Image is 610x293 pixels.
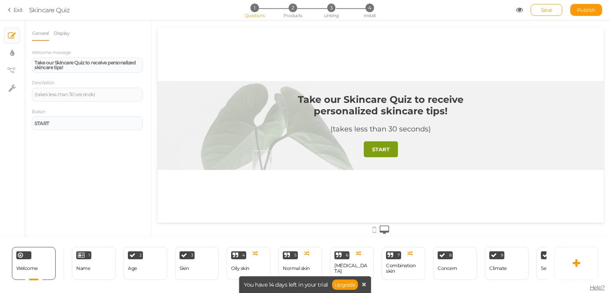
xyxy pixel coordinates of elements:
[590,284,605,291] span: Help?
[16,265,38,271] span: Welcome
[29,5,70,15] div: Skincare Quiz
[32,80,54,86] label: Description
[541,266,563,271] div: Sensitivity
[140,66,306,89] strong: Take our Skincare Quiz to receive personalized skincare tips!
[577,7,596,13] span: Publish
[35,120,49,126] strong: START
[531,4,562,16] div: Save
[12,247,56,280] div: Welcome
[327,4,336,12] span: 3
[32,26,49,41] a: General
[294,253,297,257] span: 5
[283,266,310,271] div: Normal skin
[449,253,452,257] span: 8
[89,253,90,257] span: 1
[278,247,322,280] div: 5 Normal skin
[244,282,328,287] span: You have 14 days left in your trial
[284,13,302,18] span: Products
[330,247,374,280] div: 6 [MEDICAL_DATA]
[76,266,90,271] div: Name
[364,13,375,18] span: Install
[124,247,167,280] div: 2 Age
[289,4,297,12] span: 2
[332,280,358,290] a: Upgrade
[35,92,140,97] div: (takes less than 30 seconds)
[139,253,142,257] span: 2
[8,6,23,14] a: Exit
[214,118,232,125] strong: START
[334,263,369,274] div: [MEDICAL_DATA]
[35,60,135,70] strong: Take our Skincare Quiz to receive personalized skincare tips!
[386,263,421,274] div: Combination skin
[541,7,552,13] span: Save
[245,13,265,18] span: Questions
[173,97,273,106] div: (takes less than 30 seconds)
[438,266,457,271] div: Concern
[433,247,477,280] div: 8 Concern
[501,253,503,257] span: 9
[32,109,45,115] label: Button
[313,4,350,12] li: 3 Linking
[32,50,71,56] label: Welcome message
[236,4,273,12] li: 1 Questions
[351,4,388,12] li: 4 Install
[175,247,219,280] div: 3 Skin
[382,247,425,280] div: 7 Combination skin
[250,4,259,12] span: 1
[227,247,270,280] div: 4 Oily skin
[274,4,311,12] li: 2 Products
[231,266,249,271] div: Oily skin
[72,247,116,280] div: 1 Name
[128,266,137,271] div: Age
[398,253,400,257] span: 7
[489,266,507,271] div: Climate
[324,13,338,18] span: Linking
[242,253,245,257] span: 4
[346,253,348,257] span: 6
[53,26,70,41] a: Display
[191,253,193,257] span: 3
[180,266,189,271] div: Skin
[485,247,529,280] div: 9 Climate
[537,247,580,280] div: 10 Sensitivity
[365,4,374,12] span: 4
